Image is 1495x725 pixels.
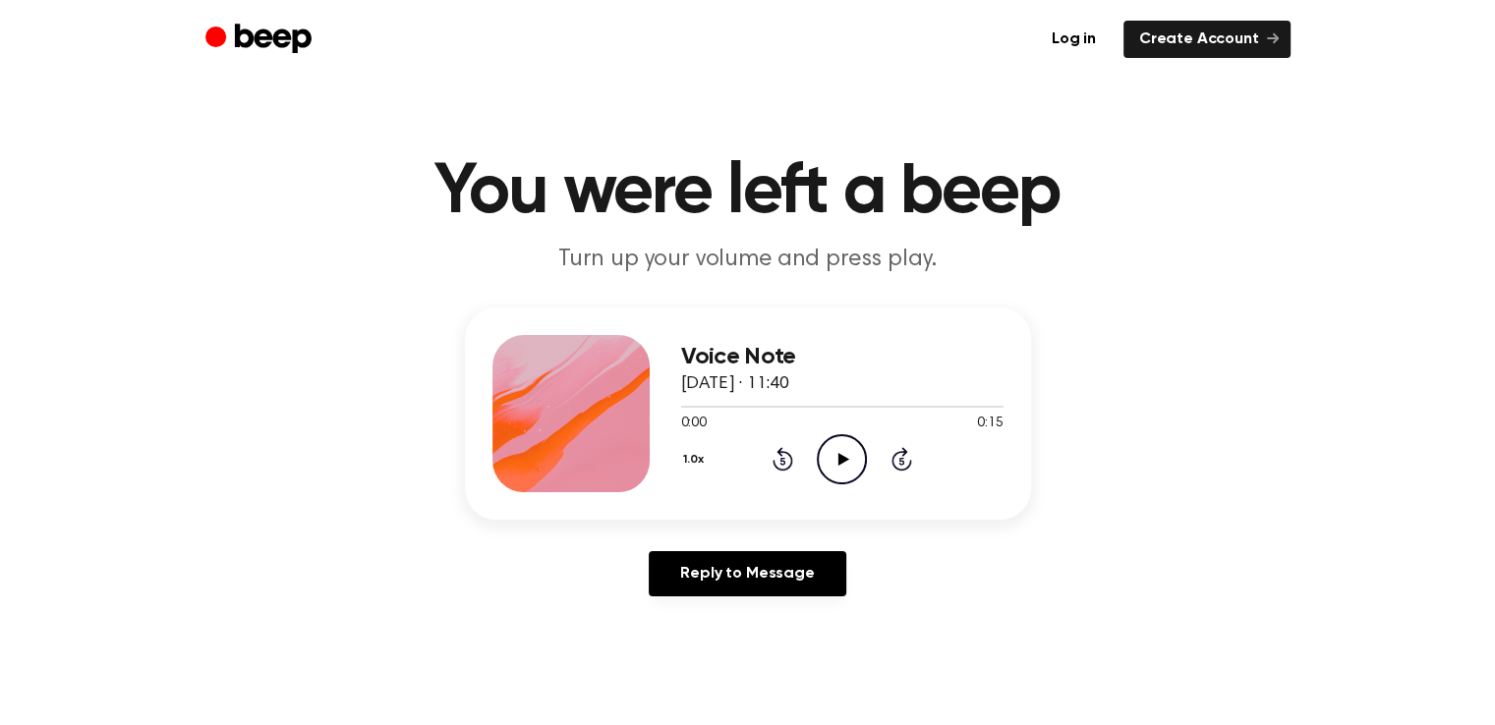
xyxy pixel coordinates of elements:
a: Create Account [1123,21,1291,58]
button: 1.0x [681,443,712,476]
span: 0:00 [681,414,707,434]
a: Log in [1036,21,1112,58]
span: 0:15 [977,414,1003,434]
p: Turn up your volume and press play. [371,244,1125,276]
a: Reply to Message [649,551,845,596]
a: Beep [205,21,316,59]
span: [DATE] · 11:40 [681,375,789,393]
h1: You were left a beep [245,157,1251,228]
h3: Voice Note [681,344,1004,370]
